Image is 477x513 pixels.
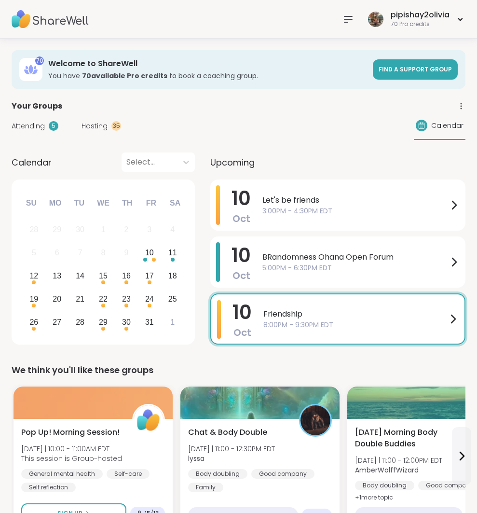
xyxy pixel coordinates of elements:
[21,444,122,454] span: [DATE] | 10:00 - 11:00AM EDT
[76,269,84,282] div: 14
[101,223,106,236] div: 1
[355,456,442,465] span: [DATE] | 11:00 - 12:00PM EDT
[21,483,76,492] div: Self reflection
[232,185,251,212] span: 10
[124,246,128,259] div: 9
[32,246,36,259] div: 5
[139,243,160,263] div: Choose Friday, October 10th, 2025
[116,312,137,333] div: Choose Thursday, October 30th, 2025
[210,156,255,169] span: Upcoming
[82,121,108,131] span: Hosting
[44,193,66,214] div: Mo
[162,312,183,333] div: Choose Saturday, November 1st, 2025
[170,316,175,329] div: 1
[145,269,154,282] div: 17
[117,193,138,214] div: Th
[262,194,448,206] span: Let's be friends
[122,292,131,305] div: 23
[21,469,103,479] div: General mental health
[48,71,367,81] h3: You have to book a coaching group.
[55,246,59,259] div: 6
[76,223,84,236] div: 30
[368,12,383,27] img: pipishay2olivia
[53,316,61,329] div: 27
[78,246,82,259] div: 7
[49,121,58,131] div: 5
[53,292,61,305] div: 20
[262,263,448,273] span: 5:00PM - 6:30PM EDT
[431,121,463,131] span: Calendar
[68,193,90,214] div: Tu
[188,469,247,479] div: Body doubling
[139,289,160,309] div: Choose Friday, October 24th, 2025
[29,223,38,236] div: 28
[232,242,251,269] span: 10
[139,220,160,240] div: Not available Friday, October 3rd, 2025
[29,269,38,282] div: 12
[12,156,52,169] span: Calendar
[93,220,114,240] div: Not available Wednesday, October 1st, 2025
[188,444,275,454] span: [DATE] | 11:00 - 12:30PM EDT
[21,193,42,214] div: Su
[70,266,91,287] div: Choose Tuesday, October 14th, 2025
[76,292,84,305] div: 21
[93,266,114,287] div: Choose Wednesday, October 15th, 2025
[355,465,419,475] b: AmberWolffWizard
[93,193,114,214] div: We
[168,292,177,305] div: 25
[47,243,68,263] div: Not available Monday, October 6th, 2025
[93,312,114,333] div: Choose Wednesday, October 29th, 2025
[24,289,44,309] div: Choose Sunday, October 19th, 2025
[232,299,252,326] span: 10
[22,218,184,333] div: month 2025-10
[53,223,61,236] div: 29
[24,312,44,333] div: Choose Sunday, October 26th, 2025
[145,292,154,305] div: 24
[21,427,120,438] span: Pop Up! Morning Session!
[147,223,151,236] div: 3
[47,289,68,309] div: Choose Monday, October 20th, 2025
[168,246,177,259] div: 11
[162,266,183,287] div: Choose Saturday, October 18th, 2025
[262,251,448,263] span: BRandomness Ohana Open Forum
[162,220,183,240] div: Not available Saturday, October 4th, 2025
[373,59,458,80] a: Find a support group
[170,223,175,236] div: 4
[134,405,164,435] img: ShareWell
[24,220,44,240] div: Not available Sunday, September 28th, 2025
[93,289,114,309] div: Choose Wednesday, October 22nd, 2025
[70,289,91,309] div: Choose Tuesday, October 21st, 2025
[107,469,150,479] div: Self-care
[391,10,450,20] div: pipishay2olivia
[99,269,108,282] div: 15
[35,56,44,65] div: 70
[391,20,450,28] div: 70 Pro credits
[232,269,250,282] span: Oct
[145,246,154,259] div: 10
[47,266,68,287] div: Choose Monday, October 13th, 2025
[355,481,414,490] div: Body doubling
[12,100,62,112] span: Your Groups
[48,58,367,69] h3: Welcome to ShareWell
[116,220,137,240] div: Not available Thursday, October 2nd, 2025
[300,405,330,435] img: lyssa
[162,289,183,309] div: Choose Saturday, October 25th, 2025
[188,483,223,492] div: Family
[233,326,251,339] span: Oct
[139,312,160,333] div: Choose Friday, October 31st, 2025
[263,320,447,330] span: 8:00PM - 9:30PM EDT
[101,246,106,259] div: 8
[76,316,84,329] div: 28
[82,71,167,81] b: 70 available Pro credit s
[24,243,44,263] div: Not available Sunday, October 5th, 2025
[21,454,122,463] span: This session is Group-hosted
[29,316,38,329] div: 26
[29,292,38,305] div: 19
[12,121,45,131] span: Attending
[263,308,447,320] span: Friendship
[140,193,162,214] div: Fr
[116,266,137,287] div: Choose Thursday, October 16th, 2025
[164,193,186,214] div: Sa
[116,289,137,309] div: Choose Thursday, October 23rd, 2025
[122,269,131,282] div: 16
